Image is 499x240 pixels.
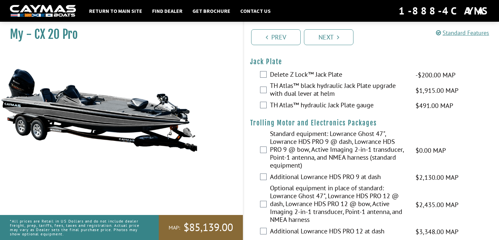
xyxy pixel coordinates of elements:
[169,224,180,231] span: MAP:
[159,215,243,240] a: MAP:$85,139.00
[436,29,489,37] a: Standard Features
[10,5,76,17] img: white-logo-c9c8dbefe5ff5ceceb0f0178aa75bf4bb51f6bca0971e226c86eb53dfe498488.png
[249,28,499,45] ul: Pagination
[416,146,446,155] span: $0.00 MAP
[251,29,301,45] a: Prev
[399,4,489,18] div: 1-888-4CAYMAS
[270,101,407,111] label: TH Atlas™ hydraulic Jack Plate gauge
[416,200,458,210] span: $2,435.00 MAP
[270,82,407,99] label: TH Atlas™ black hydraulic Jack Plate upgrade with dual lever at helm
[250,58,492,66] h4: Jack Plate
[183,221,233,234] span: $85,139.00
[270,227,407,237] label: Additional Lowrance HDS PRO 12 at dash
[304,29,353,45] a: Next
[189,7,234,15] a: Get Brochure
[270,70,407,80] label: Delete Z Lock™ Jack Plate
[237,7,274,15] a: Contact Us
[10,27,226,42] h1: My - CX 20 Pro
[10,216,144,240] p: *All prices are Retail in US Dollars and do not include dealer freight, prep, tariffs, fees, taxe...
[270,173,407,182] label: Additional Lowrance HDS PRO 9 at dash
[270,184,407,225] label: Optional equipment in place of standard: Lowrance Ghost 47", Lowrance HDS PRO 12 @ dash, Lowrance...
[270,130,407,171] label: Standard equipment: Lowrance Ghost 47", Lowrance HDS PRO 9 @ dash, Lowrance HDS PRO 9 @ bow, Acti...
[149,7,186,15] a: Find Dealer
[416,86,458,95] span: $1,915.00 MAP
[416,70,455,80] span: -$200.00 MAP
[86,7,146,15] a: Return to main site
[416,227,458,237] span: $3,348.00 MAP
[416,101,453,111] span: $491.00 MAP
[416,173,458,182] span: $2,130.00 MAP
[250,119,492,127] h4: Trolling Motor and Electronics Packages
